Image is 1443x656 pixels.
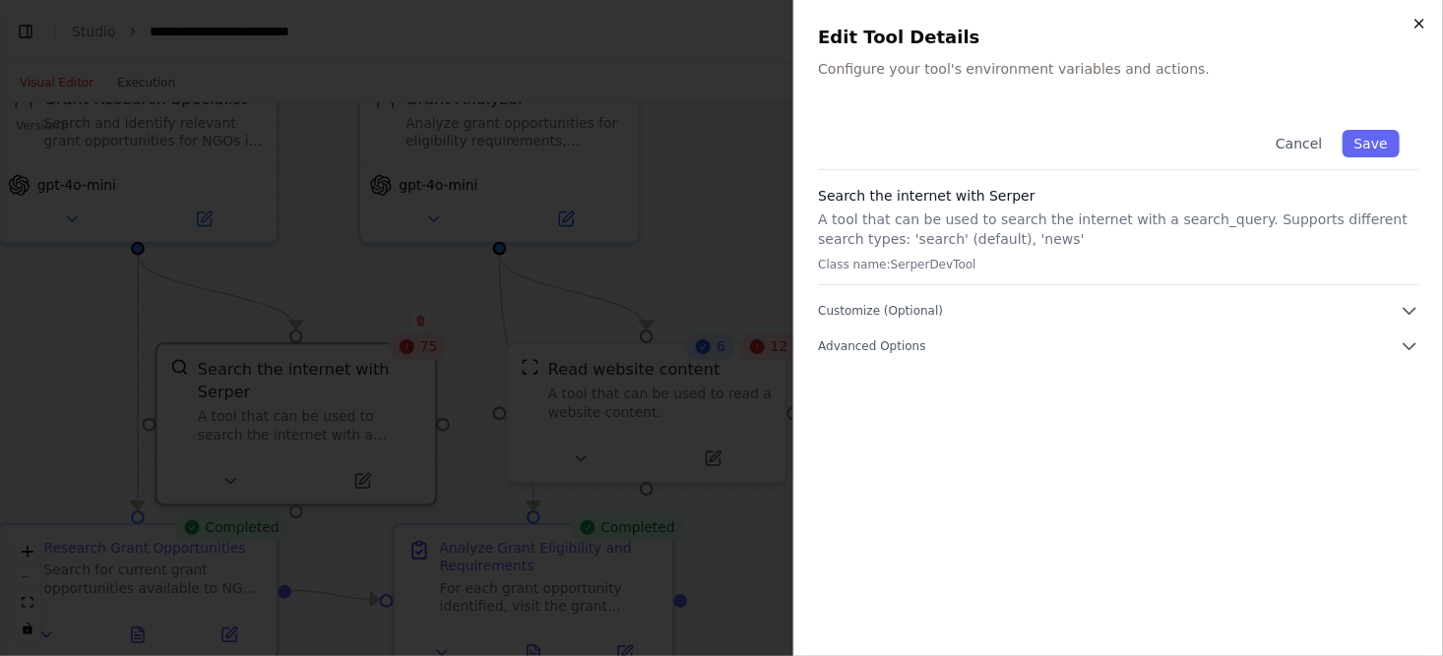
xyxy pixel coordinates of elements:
button: Customize (Optional) [818,301,1419,321]
h3: Search the internet with Serper [818,186,1419,206]
p: Configure your tool's environment variables and actions. [818,59,1419,79]
button: Save [1343,130,1400,157]
span: Advanced Options [818,338,925,354]
h2: Edit Tool Details [818,24,1419,51]
span: Customize (Optional) [818,303,943,319]
p: A tool that can be used to search the internet with a search_query. Supports different search typ... [818,209,1419,249]
p: Class name: SerperDevTool [818,257,1419,272]
button: Cancel [1264,130,1334,157]
button: Advanced Options [818,336,1419,356]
